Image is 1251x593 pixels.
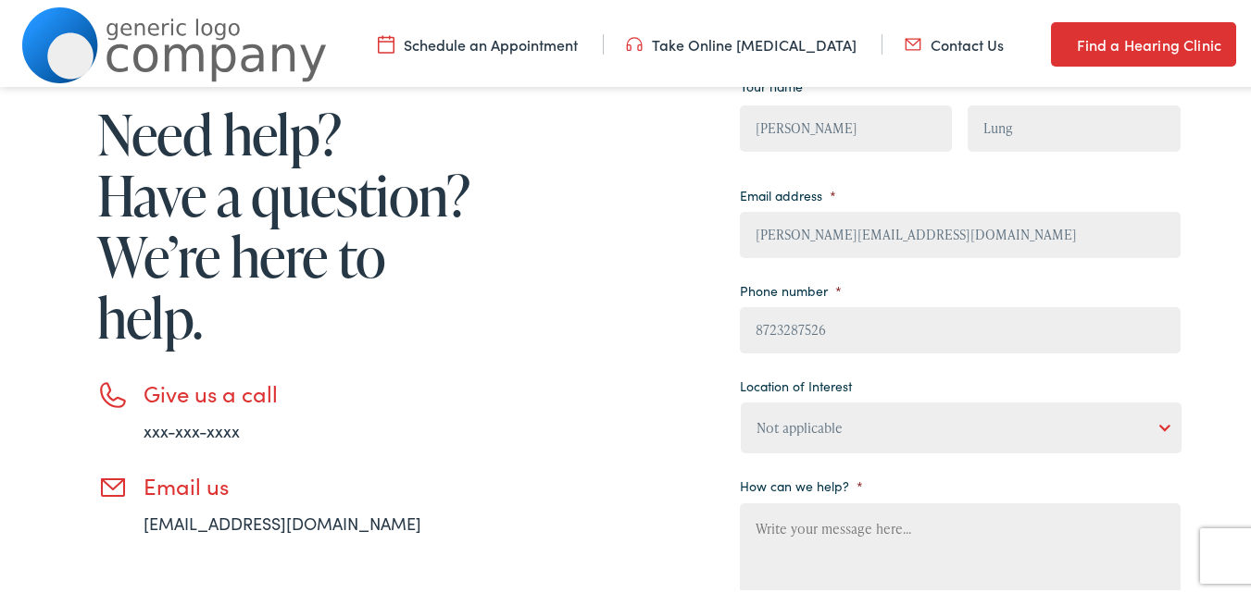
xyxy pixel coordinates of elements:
a: Schedule an Appointment [378,31,578,51]
a: [EMAIL_ADDRESS][DOMAIN_NAME] [144,508,421,531]
label: Location of Interest [740,374,852,390]
label: How can we help? [740,474,863,490]
a: xxx-xxx-xxxx [144,415,240,439]
label: Email address [740,183,836,200]
a: Take Online [MEDICAL_DATA] [626,31,857,51]
input: First name [740,102,952,148]
img: utility icon [905,31,921,51]
input: example@email.com [740,208,1181,254]
a: Find a Hearing Clinic [1051,19,1236,63]
img: utility icon [1051,30,1068,52]
h3: Email us [144,469,477,496]
input: Last name [968,102,1180,148]
h3: Give us a call [144,377,477,403]
img: utility icon [378,31,394,51]
label: Your name [740,74,817,91]
a: Contact Us [905,31,1004,51]
h1: Need help? Have a question? We’re here to help. [97,100,477,344]
img: utility icon [626,31,643,51]
input: (XXX) XXX - XXXX [740,303,1181,350]
label: Phone number [740,278,842,295]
